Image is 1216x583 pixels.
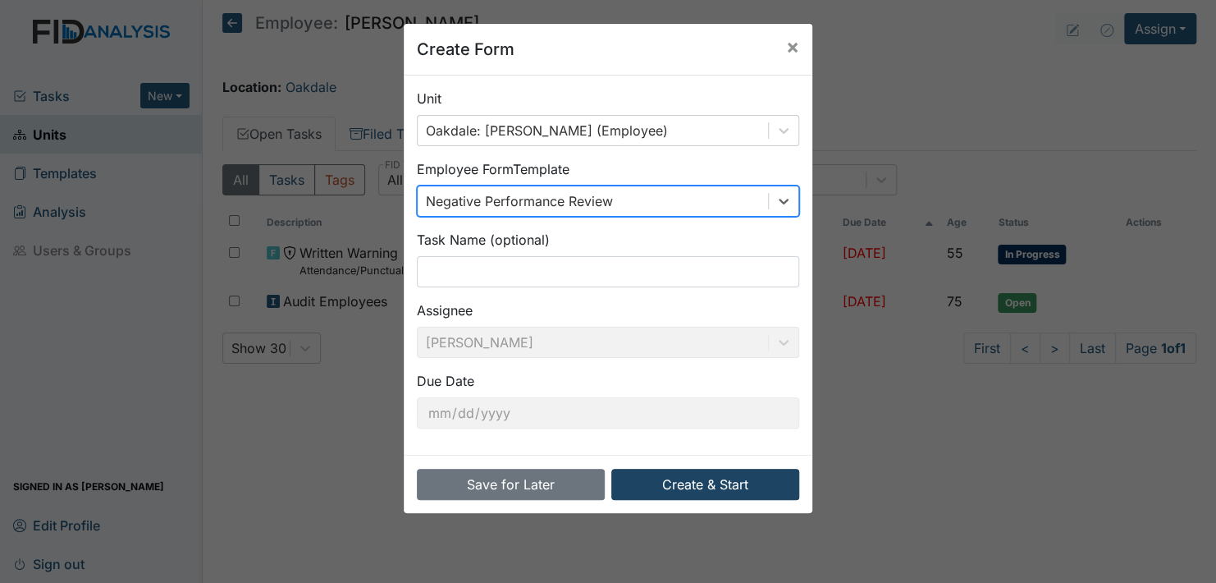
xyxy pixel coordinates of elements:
label: Task Name (optional) [417,230,550,250]
label: Due Date [417,371,474,391]
button: Create & Start [611,469,799,500]
h5: Create Form [417,37,514,62]
div: Oakdale: [PERSON_NAME] (Employee) [426,121,668,140]
span: × [786,34,799,58]
button: Save for Later [417,469,605,500]
div: Negative Performance Review [426,191,613,211]
label: Employee Form Template [417,159,569,179]
label: Assignee [417,301,473,320]
button: Close [773,24,812,70]
label: Unit [417,89,441,108]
